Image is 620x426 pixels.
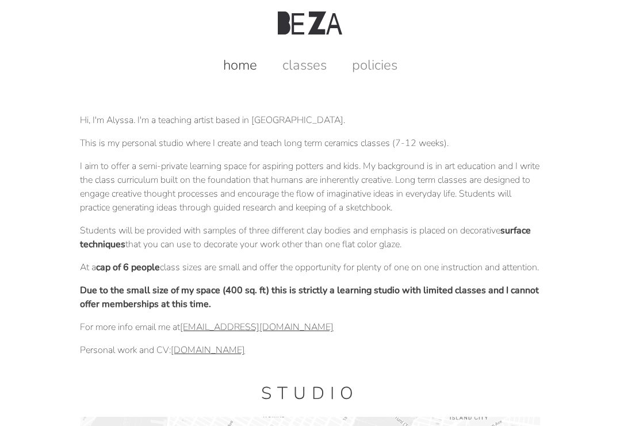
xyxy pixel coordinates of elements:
[96,261,160,274] strong: cap of 6 people
[80,284,539,310] strong: Due to the small size of my space (400 sq. ft) this is strictly a learning studio with limited cl...
[80,159,540,214] p: I aim to offer a semi-private learning space for aspiring potters and kids. My background is in a...
[80,320,540,334] p: For more info email me at
[80,224,531,251] strong: surface techniques
[80,224,540,251] p: Students will be provided with samples of three different clay bodies and emphasis is placed on d...
[340,56,409,74] a: policies
[80,260,540,274] p: At a class sizes are small and offer the opportunity for plenty of one on one instruction and att...
[80,113,540,127] p: Hi, I'm Alyssa. I'm a teaching artist based in [GEOGRAPHIC_DATA].
[80,343,540,357] p: Personal work and CV:
[171,344,245,356] a: [DOMAIN_NAME]
[212,56,269,74] a: home
[180,321,334,333] a: [EMAIL_ADDRESS][DOMAIN_NAME]
[271,56,338,74] a: classes
[80,382,540,405] h1: Studio
[278,11,342,34] img: Beza Studio Logo
[80,136,540,150] p: This is my personal studio where I create and teach long term ceramics classes (7-12 weeks).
